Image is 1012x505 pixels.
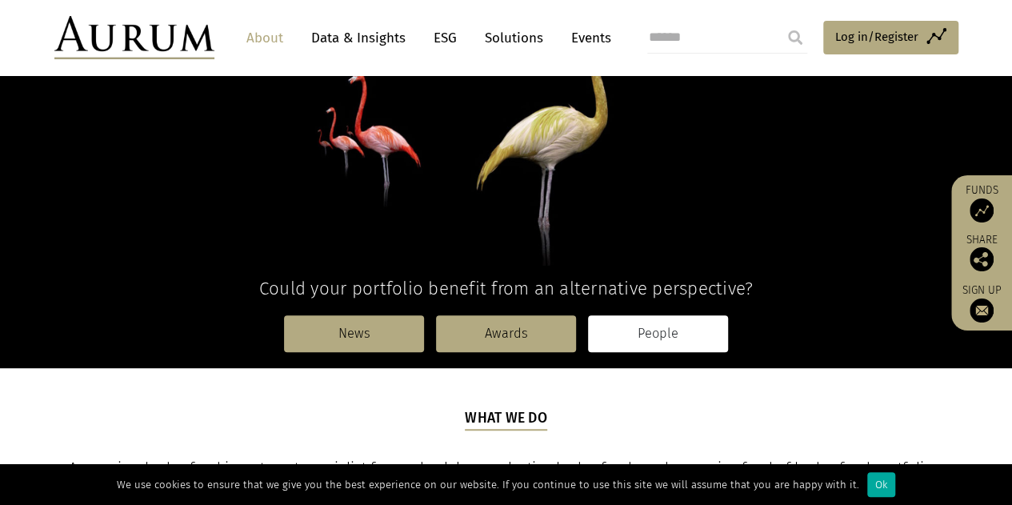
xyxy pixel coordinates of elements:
input: Submit [779,22,811,54]
a: Sign up [959,283,1004,323]
img: Aurum [54,16,214,59]
h5: What we do [465,408,547,431]
a: People [588,315,728,352]
a: News [284,315,424,352]
a: Solutions [477,23,551,53]
a: Events [563,23,611,53]
img: Share this post [970,247,994,271]
span: Aurum is a hedge fund investment specialist focused solely on selecting hedge funds and managing ... [69,459,943,501]
a: Data & Insights [303,23,414,53]
a: Awards [436,315,576,352]
span: Log in/Register [835,27,918,46]
a: ESG [426,23,465,53]
a: Log in/Register [823,21,958,54]
a: About [238,23,291,53]
img: Sign up to our newsletter [970,299,994,323]
div: Ok [867,472,895,497]
div: Share [959,234,1004,271]
a: Funds [959,183,1004,222]
img: Access Funds [970,198,994,222]
h4: Could your portfolio benefit from an alternative perspective? [54,278,958,299]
